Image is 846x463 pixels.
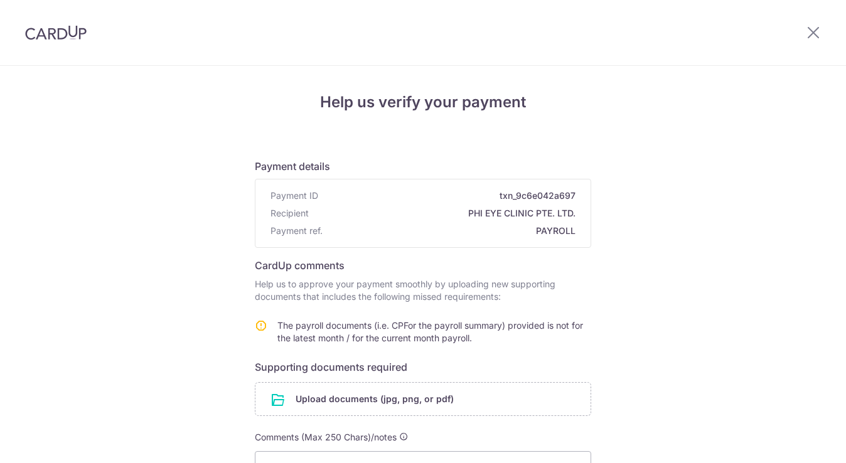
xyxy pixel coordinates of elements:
[25,25,87,40] img: CardUp
[270,189,318,202] span: Payment ID
[323,189,576,202] span: txn_9c6e042a697
[328,225,576,237] span: PAYROLL
[314,207,576,220] span: PHI EYE CLINIC PTE. LTD.
[270,207,309,220] span: Recipient
[255,382,591,416] div: Upload documents (jpg, png, or pdf)
[255,258,591,273] h6: CardUp comments
[255,91,591,114] h4: Help us verify your payment
[270,225,323,237] span: Payment ref.
[277,320,583,343] span: The payroll documents (i.e. CPFor the payroll summary) provided is not for the latest month / for...
[255,359,591,375] h6: Supporting documents required
[255,159,591,174] h6: Payment details
[255,432,397,442] span: Comments (Max 250 Chars)/notes
[255,278,591,303] p: Help us to approve your payment smoothly by uploading new supporting documents that includes the ...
